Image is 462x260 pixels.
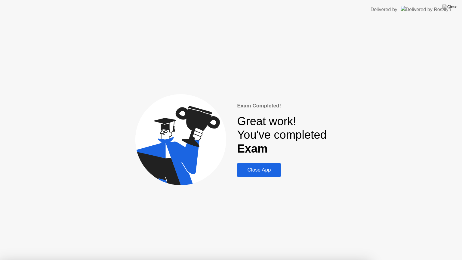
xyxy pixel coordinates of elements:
div: Close App [239,167,279,173]
img: Close [442,5,457,9]
div: Delivered by [371,6,397,13]
b: Exam [237,142,267,155]
img: Delivered by Rosalyn [401,6,451,13]
div: Exam Completed! [237,102,326,110]
div: Great work! You've completed [237,115,326,156]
